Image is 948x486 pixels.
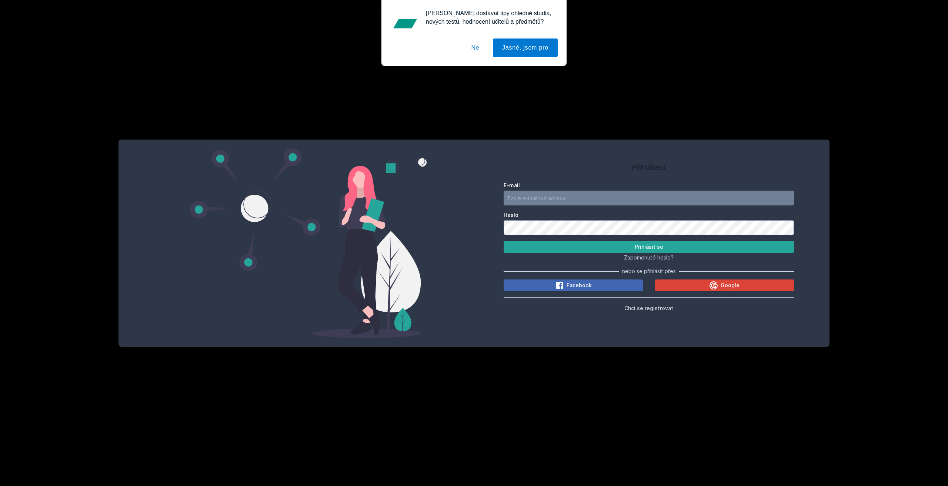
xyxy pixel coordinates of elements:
[624,304,673,312] button: Chci se registrovat
[390,9,420,38] img: notification icon
[504,191,794,205] input: Tvoje e-mailová adresa
[567,282,592,289] span: Facebook
[624,305,673,311] span: Chci se registrovat
[624,254,674,261] span: Zapomenuté heslo?
[493,38,558,57] button: Jasně, jsem pro
[504,241,794,253] button: Přihlásit se
[721,282,740,289] span: Google
[420,9,558,26] div: [PERSON_NAME] dostávat tipy ohledně studia, nových testů, hodnocení učitelů a předmětů?
[622,268,676,275] span: nebo se přihlásit přes
[504,162,794,173] h1: Přihlášení
[504,211,794,219] label: Heslo
[655,279,794,291] button: Google
[504,279,643,291] button: Facebook
[504,182,794,189] label: E-mail
[462,38,489,57] button: Ne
